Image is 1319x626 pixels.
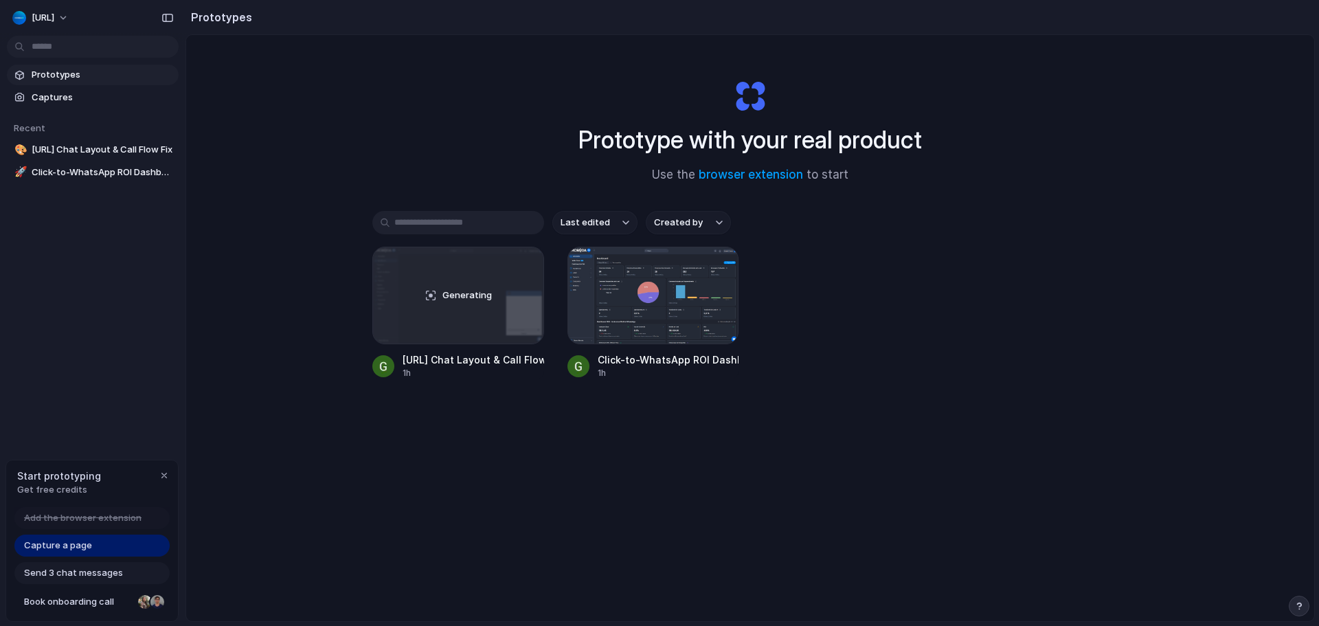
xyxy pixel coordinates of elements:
[7,87,179,108] a: Captures
[24,595,133,609] span: Book onboarding call
[32,68,173,82] span: Prototypes
[185,9,252,25] h2: Prototypes
[652,166,848,184] span: Use the to start
[32,143,173,157] span: [URL] Chat Layout & Call Flow Fix
[32,11,54,25] span: [URL]
[442,289,492,302] span: Generating
[699,168,803,181] a: browser extension
[32,166,173,179] span: Click-to-WhatsApp ROI Dashboard
[578,122,922,158] h1: Prototype with your real product
[12,143,26,157] button: 🎨
[654,216,703,230] span: Created by
[403,367,544,379] div: 1h
[24,566,123,580] span: Send 3 chat messages
[12,166,26,179] button: 🚀
[598,367,739,379] div: 1h
[14,164,24,180] div: 🚀
[567,247,739,379] a: Click-to-WhatsApp ROI DashboardClick-to-WhatsApp ROI Dashboard1h
[137,594,153,610] div: Nicole Kubica
[552,211,638,234] button: Last edited
[17,469,101,483] span: Start prototyping
[372,247,544,379] a: Morada.ai Chat Layout & Call Flow FixGenerating[URL] Chat Layout & Call Flow Fix1h
[14,142,24,158] div: 🎨
[14,591,170,613] a: Book onboarding call
[598,353,739,367] div: Click-to-WhatsApp ROI Dashboard
[32,91,173,104] span: Captures
[7,65,179,85] a: Prototypes
[7,139,179,160] a: 🎨[URL] Chat Layout & Call Flow Fix
[403,353,544,367] div: [URL] Chat Layout & Call Flow Fix
[7,162,179,183] a: 🚀Click-to-WhatsApp ROI Dashboard
[24,539,92,552] span: Capture a page
[7,7,76,29] button: [URL]
[17,483,101,497] span: Get free credits
[561,216,610,230] span: Last edited
[24,511,142,525] span: Add the browser extension
[646,211,731,234] button: Created by
[14,122,45,133] span: Recent
[149,594,166,610] div: Christian Iacullo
